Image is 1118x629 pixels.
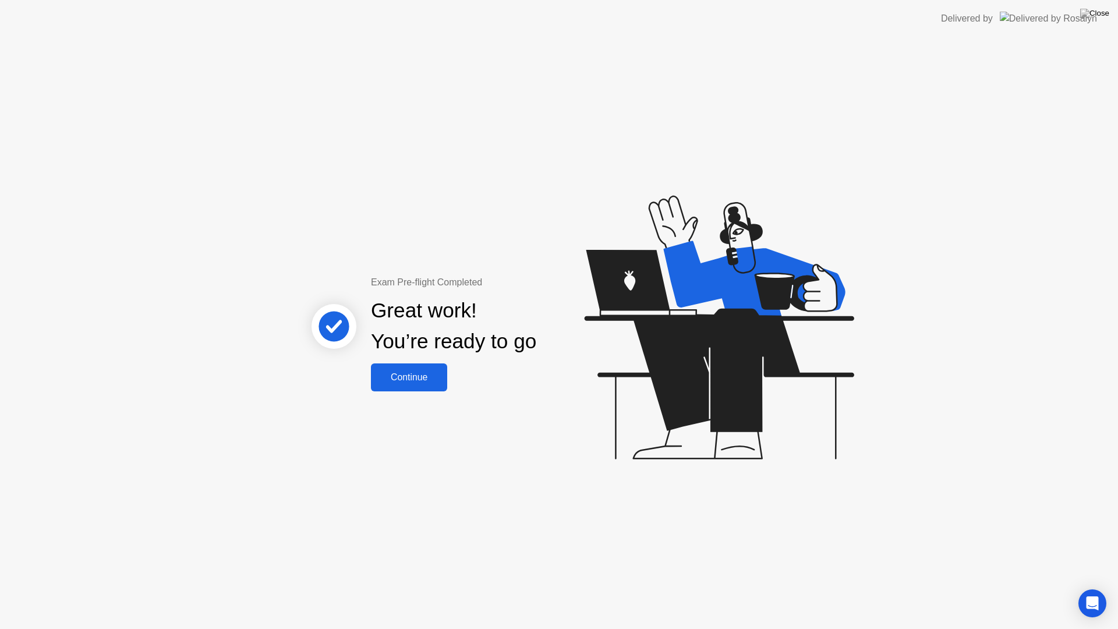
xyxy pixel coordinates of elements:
div: Continue [374,372,444,383]
img: Delivered by Rosalyn [1000,12,1097,25]
div: Exam Pre-flight Completed [371,275,611,289]
div: Delivered by [941,12,993,26]
img: Close [1080,9,1109,18]
button: Continue [371,363,447,391]
div: Great work! You’re ready to go [371,295,536,357]
div: Open Intercom Messenger [1078,589,1106,617]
